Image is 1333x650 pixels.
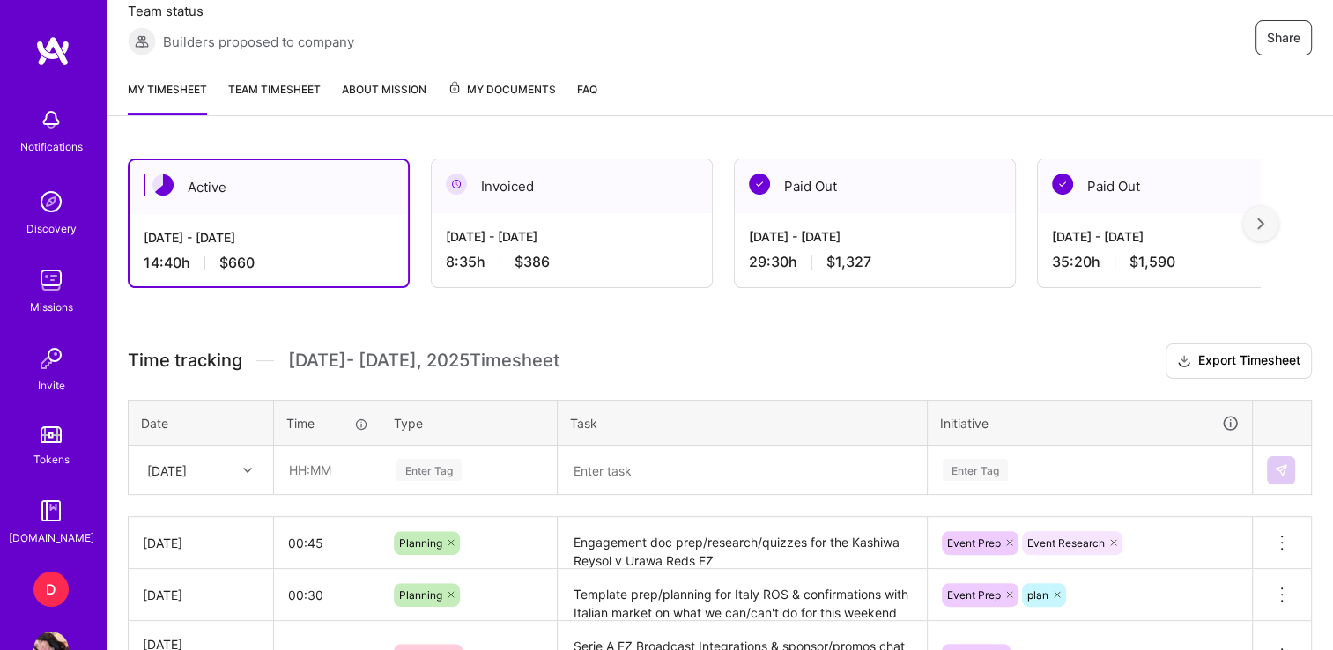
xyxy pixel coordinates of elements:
[1257,218,1264,230] img: right
[33,450,70,469] div: Tokens
[274,520,381,566] input: HH:MM
[29,572,73,607] a: D
[35,35,70,67] img: logo
[1177,352,1191,371] i: icon Download
[1052,227,1304,246] div: [DATE] - [DATE]
[163,33,354,51] span: Builders proposed to company
[940,413,1240,433] div: Initiative
[1052,253,1304,271] div: 35:20 h
[381,400,558,446] th: Type
[749,253,1001,271] div: 29:30 h
[30,298,73,316] div: Missions
[396,456,462,484] div: Enter Tag
[515,253,550,271] span: $386
[1027,536,1105,550] span: Event Research
[399,536,442,550] span: Planning
[826,253,871,271] span: $1,327
[559,571,925,619] textarea: Template prep/planning for Italy ROS & confirmations with Italian market on what we can/can't do ...
[33,493,69,528] img: guide book
[448,80,556,115] a: My Documents
[286,414,368,432] div: Time
[33,102,69,137] img: bell
[559,519,925,567] textarea: Engagement doc prep/research/quizzes for the Kashiwa Reysol v Urawa Reds FZ
[26,219,77,238] div: Discovery
[274,572,381,618] input: HH:MM
[947,588,1001,602] span: Event Prep
[144,228,394,247] div: [DATE] - [DATE]
[1038,159,1318,213] div: Paid Out
[143,586,259,604] div: [DATE]
[147,461,187,479] div: [DATE]
[128,2,354,20] span: Team status
[558,400,928,446] th: Task
[342,80,426,115] a: About Mission
[144,254,394,272] div: 14:40 h
[33,262,69,298] img: teamwork
[219,254,255,272] span: $660
[143,534,259,552] div: [DATE]
[129,400,274,446] th: Date
[446,174,467,195] img: Invoiced
[41,426,62,443] img: tokens
[947,536,1001,550] span: Event Prep
[128,350,242,372] span: Time tracking
[399,588,442,602] span: Planning
[152,174,174,196] img: Active
[1129,253,1175,271] span: $1,590
[1052,174,1073,195] img: Paid Out
[1027,588,1048,602] span: plan
[9,528,94,547] div: [DOMAIN_NAME]
[432,159,712,213] div: Invoiced
[33,572,69,607] div: D
[446,227,698,246] div: [DATE] - [DATE]
[33,341,69,376] img: Invite
[1255,20,1312,55] button: Share
[275,447,380,493] input: HH:MM
[128,80,207,115] a: My timesheet
[943,456,1008,484] div: Enter Tag
[20,137,83,156] div: Notifications
[446,253,698,271] div: 8:35 h
[749,227,1001,246] div: [DATE] - [DATE]
[577,80,597,115] a: FAQ
[749,174,770,195] img: Paid Out
[1267,29,1300,47] span: Share
[228,80,321,115] a: Team timesheet
[1166,343,1312,379] button: Export Timesheet
[38,376,65,395] div: Invite
[33,184,69,219] img: discovery
[243,466,252,475] i: icon Chevron
[128,27,156,55] img: Builders proposed to company
[735,159,1015,213] div: Paid Out
[1274,463,1288,477] img: Submit
[448,80,556,100] span: My Documents
[130,160,408,214] div: Active
[288,350,559,372] span: [DATE] - [DATE] , 2025 Timesheet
